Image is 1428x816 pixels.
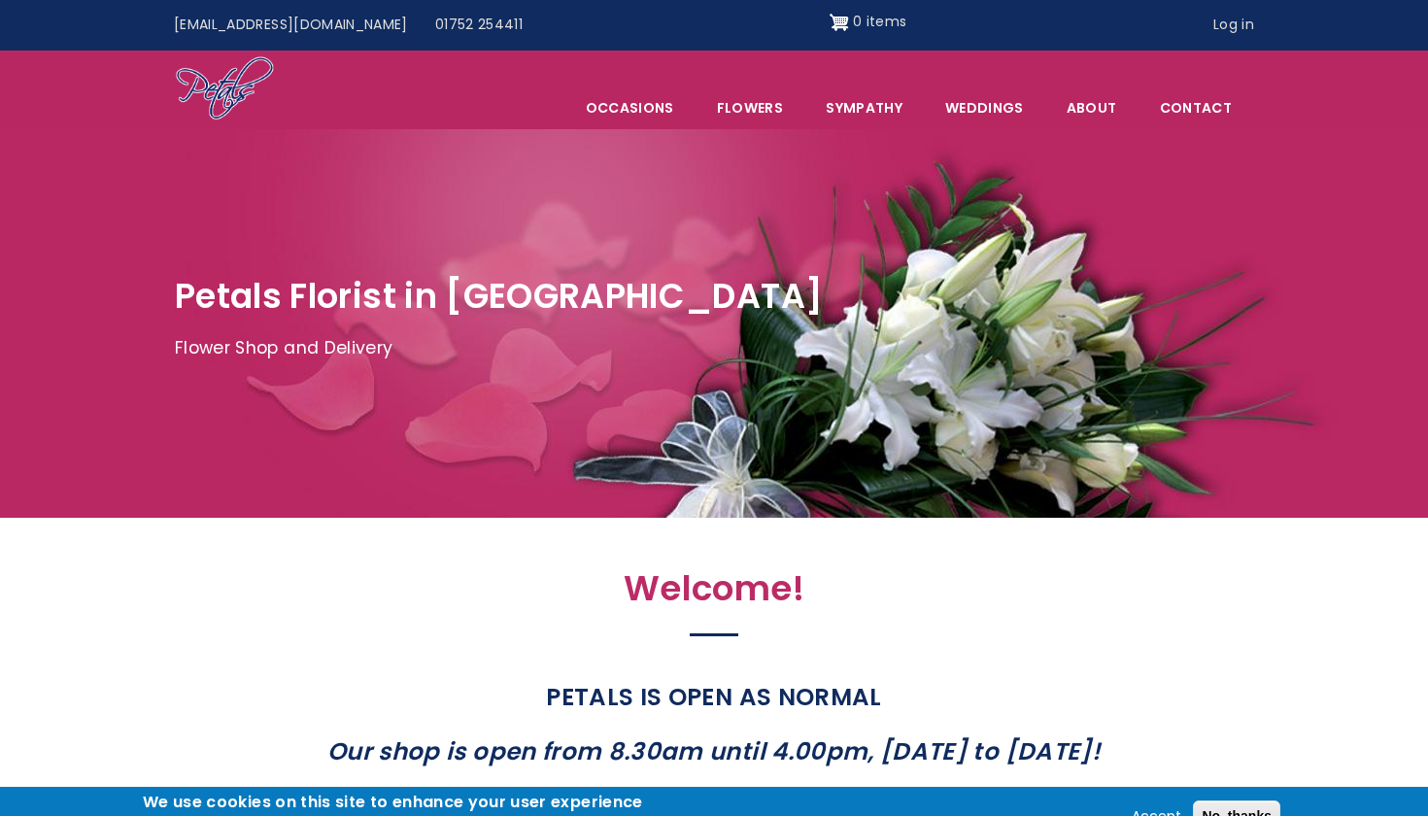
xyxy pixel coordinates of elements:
a: About [1046,87,1138,128]
h2: We use cookies on this site to enhance your user experience [143,792,643,813]
img: Home [175,55,275,123]
strong: PETALS IS OPEN AS NORMAL [546,680,881,714]
strong: Our shop is open from 8.30am until 4.00pm, [DATE] to [DATE]! [327,734,1101,768]
a: Flowers [697,87,803,128]
img: Shopping cart [830,7,849,38]
a: Sympathy [805,87,923,128]
a: Log in [1200,7,1268,44]
span: Weddings [925,87,1044,128]
p: Flower Shop and Delivery [175,334,1253,363]
a: Contact [1139,87,1252,128]
span: Occasions [565,87,695,128]
span: 0 items [853,12,906,31]
h2: Welcome! [291,568,1137,620]
a: 01752 254411 [422,7,536,44]
a: [EMAIL_ADDRESS][DOMAIN_NAME] [160,7,422,44]
span: Petals Florist in [GEOGRAPHIC_DATA] [175,272,823,320]
a: Shopping cart 0 items [830,7,907,38]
